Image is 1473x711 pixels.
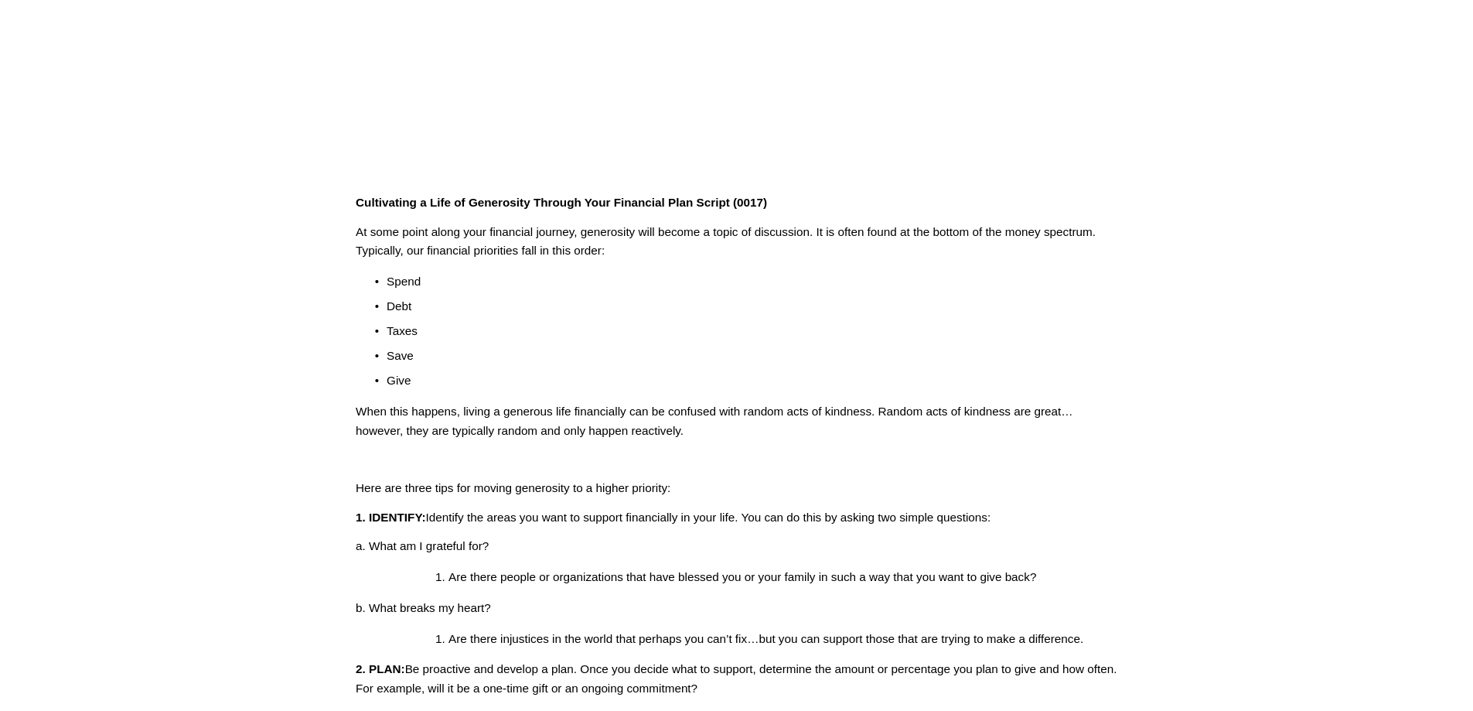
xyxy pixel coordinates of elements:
strong: 2. PLAN: [356,662,405,675]
p: b. What breaks my heart? [356,599,1117,617]
p: Taxes [387,322,1117,340]
strong: Cultivating a Life of Generosity Through Your Financial Plan Script (0017) [356,196,767,209]
p: Spend [387,272,1117,291]
p: Identify the areas you want to support financially in your life. You can do this by asking two si... [356,508,1117,527]
p: When this happens, living a generous life financially can be confused with random acts of kindnes... [356,402,1117,440]
p: Save [387,347,1117,365]
p: Give [387,371,1117,390]
strong: 1. IDENTIFY: [356,511,425,524]
p: At some point along your financial journey, generosity will become a topic of discussion. It is o... [356,223,1117,261]
p: Are there people or organizations that have blessed you or your family in such a way that you wan... [448,568,1117,586]
p: Be proactive and develop a plan. Once you decide what to support, determine the amount or percent... [356,660,1117,698]
p: Debt [387,297,1117,316]
p: a. What am I grateful for? [356,537,1117,555]
p: Here are three tips for moving generosity to a higher priority: [356,479,1117,497]
p: Are there injustices in the world that perhaps you can’t fix…but you can support those that are t... [448,630,1117,648]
